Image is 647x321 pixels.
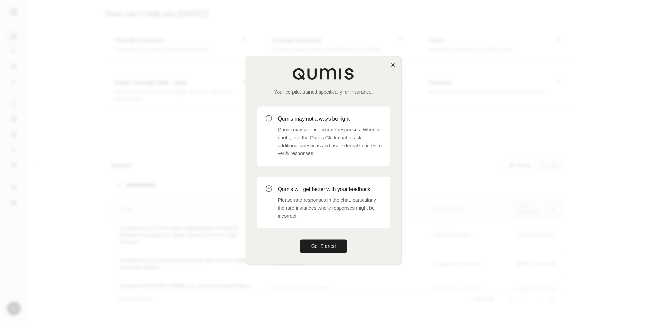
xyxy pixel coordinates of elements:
[278,185,382,193] h3: Qumis will get better with your feedback
[300,240,347,253] button: Get Started
[278,126,382,157] p: Qumis may give inaccurate responses. When in doubt, use the Qumis Clerk chat to ask additional qu...
[278,196,382,220] p: Please rate responses in the chat, particularly the rare instances where responses might be incor...
[257,88,390,95] p: Your co-pilot trained specifically for insurance.
[278,115,382,123] h3: Qumis may not always be right
[292,68,355,80] img: Qumis Logo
